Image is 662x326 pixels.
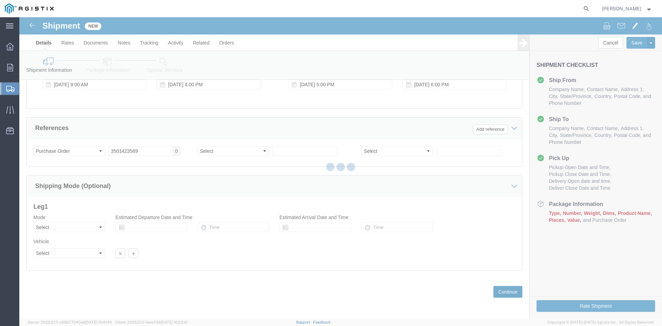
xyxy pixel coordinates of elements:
[296,320,313,324] a: Support
[115,320,188,324] span: Client: 2025.21.0-faee749
[85,320,112,324] span: [DATE] 10:41:40
[602,5,641,12] span: Elaina Navarro
[5,3,54,14] img: logo
[602,4,653,13] button: [PERSON_NAME]
[161,320,188,324] span: [DATE] 10:25:10
[548,319,654,325] span: Copyright © [DATE]-[DATE] Agistix Inc., All Rights Reserved
[28,320,112,324] span: Server: 2025.21.0-c63077040a8
[313,320,331,324] a: Feedback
